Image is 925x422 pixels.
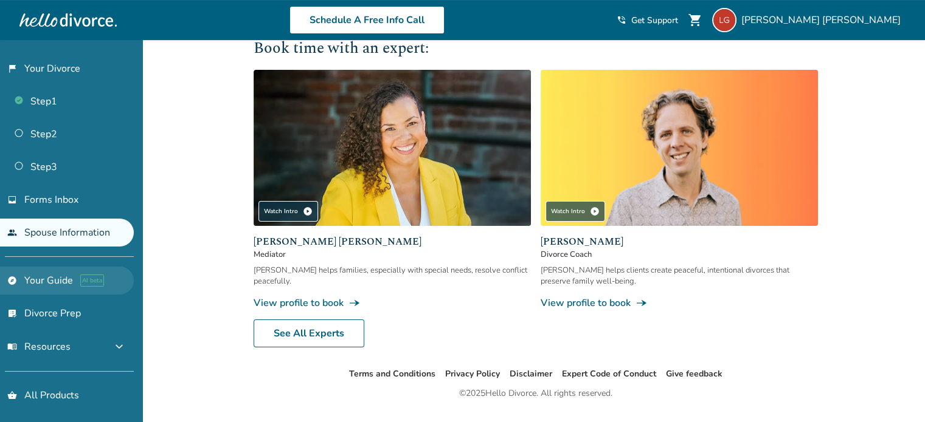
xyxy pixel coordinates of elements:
span: line_end_arrow_notch [348,297,361,309]
div: Watch Intro [546,201,605,222]
span: Mediator [254,249,531,260]
span: Resources [7,340,71,353]
div: [PERSON_NAME] helps families, especially with special needs, resolve conflict peacefully. [254,265,531,287]
span: [PERSON_NAME] [PERSON_NAME] [741,13,906,27]
a: Privacy Policy [445,368,500,379]
img: Claudia Brown Coulter [254,70,531,226]
a: See All Experts [254,319,364,347]
div: © 2025 Hello Divorce. All rights reserved. [459,386,612,401]
span: inbox [7,195,17,205]
a: View profile to bookline_end_arrow_notch [254,296,531,310]
span: flag_2 [7,64,17,73]
span: Get Support [631,15,678,26]
h2: Book time with an expert: [254,38,818,61]
a: Schedule A Free Info Call [289,6,445,34]
span: Forms Inbox [24,193,78,206]
div: Watch Intro [258,201,318,222]
span: menu_book [7,342,17,352]
span: play_circle [303,206,313,216]
li: Give feedback [666,367,722,381]
span: [PERSON_NAME] [PERSON_NAME] [254,234,531,249]
span: [PERSON_NAME] [541,234,818,249]
span: shopping_basket [7,390,17,400]
img: mon.quegarcia@gmail.com [712,8,736,32]
a: View profile to bookline_end_arrow_notch [541,296,818,310]
a: Expert Code of Conduct [562,368,656,379]
span: AI beta [80,274,104,287]
span: Divorce Coach [541,249,818,260]
span: people [7,228,17,237]
span: play_circle [590,206,600,216]
li: Disclaimer [510,367,552,381]
span: expand_more [112,339,126,354]
iframe: Chat Widget [864,364,925,422]
a: Terms and Conditions [349,368,435,379]
span: phone_in_talk [617,15,626,25]
a: phone_in_talkGet Support [617,15,678,26]
span: list_alt_check [7,308,17,318]
span: line_end_arrow_notch [636,297,648,309]
span: explore [7,276,17,285]
img: James Traub [541,70,818,226]
div: [PERSON_NAME] helps clients create peaceful, intentional divorces that preserve family well-being. [541,265,818,287]
span: shopping_cart [688,13,702,27]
